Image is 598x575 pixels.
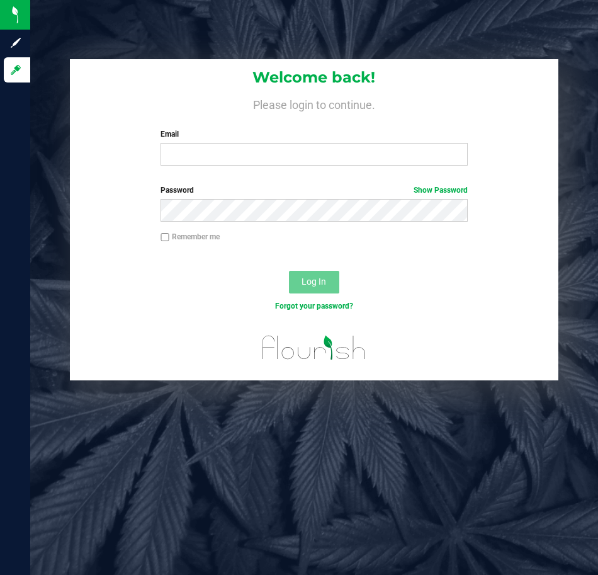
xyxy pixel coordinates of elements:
h4: Please login to continue. [70,96,559,111]
input: Remember me [161,233,169,242]
inline-svg: Sign up [9,37,22,49]
a: Show Password [414,186,468,195]
button: Log In [289,271,339,293]
span: Password [161,186,194,195]
inline-svg: Log in [9,64,22,76]
label: Remember me [161,231,220,242]
h1: Welcome back! [70,69,559,86]
a: Forgot your password? [275,302,353,310]
span: Log In [302,276,326,287]
label: Email [161,128,468,140]
img: flourish_logo.svg [253,325,375,370]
